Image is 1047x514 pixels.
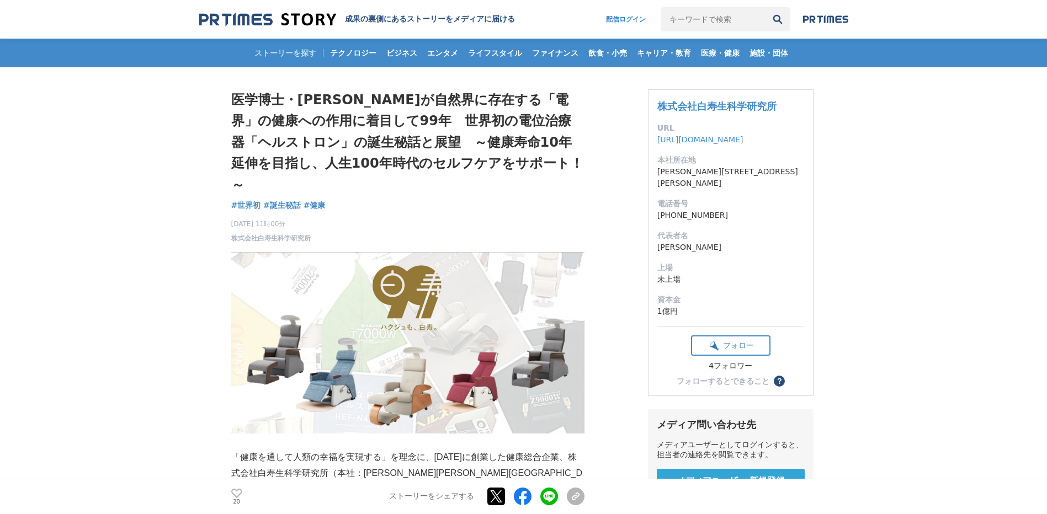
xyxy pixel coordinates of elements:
[766,7,790,31] button: 検索
[633,48,695,58] span: キャリア・教育
[345,14,515,24] h2: 成果の裏側にあるストーリーをメディアに届ける
[263,200,301,210] span: #誕生秘話
[657,274,804,285] dd: 未上場
[231,252,584,433] img: thumbnail_efede6e0-32c4-11ef-b390-251fc5d0a87a.png
[775,377,783,385] span: ？
[697,39,744,67] a: 医療・健康
[231,200,261,211] a: #世界初
[657,100,777,112] a: 株式会社白寿生科学研究所
[697,48,744,58] span: 医療・健康
[584,39,631,67] a: 飲食・小売
[382,39,422,67] a: ビジネス
[657,469,805,504] a: メディアユーザー 新規登録 無料
[745,39,793,67] a: 施設・団体
[584,48,631,58] span: 飲食・小売
[199,12,515,27] a: 成果の裏側にあるストーリーをメディアに届ける 成果の裏側にあるストーリーをメディアに届ける
[657,135,743,144] a: [URL][DOMAIN_NAME]
[231,219,311,229] span: [DATE] 11時00分
[633,39,695,67] a: キャリア・教育
[657,122,804,134] dt: URL
[231,89,584,195] h1: 医学博士・[PERSON_NAME]が自然界に存在する「電界」の健康への作用に着目して99年 世界初の電位治療器「ヘルストロン」の誕生秘話と展望 ～健康寿命10年延伸を目指し、人生100年時代の...
[389,492,474,502] p: ストーリーをシェアする
[676,475,785,487] span: メディアユーザー 新規登録
[528,39,583,67] a: ファイナンス
[657,154,804,166] dt: 本社所在地
[774,376,785,387] button: ？
[691,335,770,356] button: フォロー
[231,499,242,505] p: 20
[263,200,301,211] a: #誕生秘話
[745,48,793,58] span: 施設・団体
[423,39,463,67] a: エンタメ
[231,233,311,243] a: 株式会社白寿生科学研究所
[528,48,583,58] span: ファイナンス
[304,200,326,211] a: #健康
[657,306,804,317] dd: 1億円
[423,48,463,58] span: エンタメ
[657,418,805,431] div: メディア問い合わせ先
[691,361,770,371] div: 4フォロワー
[382,48,422,58] span: ビジネス
[326,39,381,67] a: テクノロジー
[326,48,381,58] span: テクノロジー
[657,262,804,274] dt: 上場
[661,7,766,31] input: キーワードで検索
[199,12,336,27] img: 成果の裏側にあるストーリーをメディアに届ける
[595,7,657,31] a: 配信ログイン
[803,15,848,24] img: prtimes
[657,166,804,189] dd: [PERSON_NAME][STREET_ADDRESS][PERSON_NAME]
[464,48,527,58] span: ライフスタイル
[304,200,326,210] span: #健康
[464,39,527,67] a: ライフスタイル
[657,230,804,242] dt: 代表者名
[677,377,769,385] div: フォローするとできること
[231,200,261,210] span: #世界初
[657,242,804,253] dd: [PERSON_NAME]
[657,294,804,306] dt: 資本金
[657,198,804,210] dt: 電話番号
[657,440,805,460] div: メディアユーザーとしてログインすると、担当者の連絡先を閲覧できます。
[657,210,804,221] dd: [PHONE_NUMBER]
